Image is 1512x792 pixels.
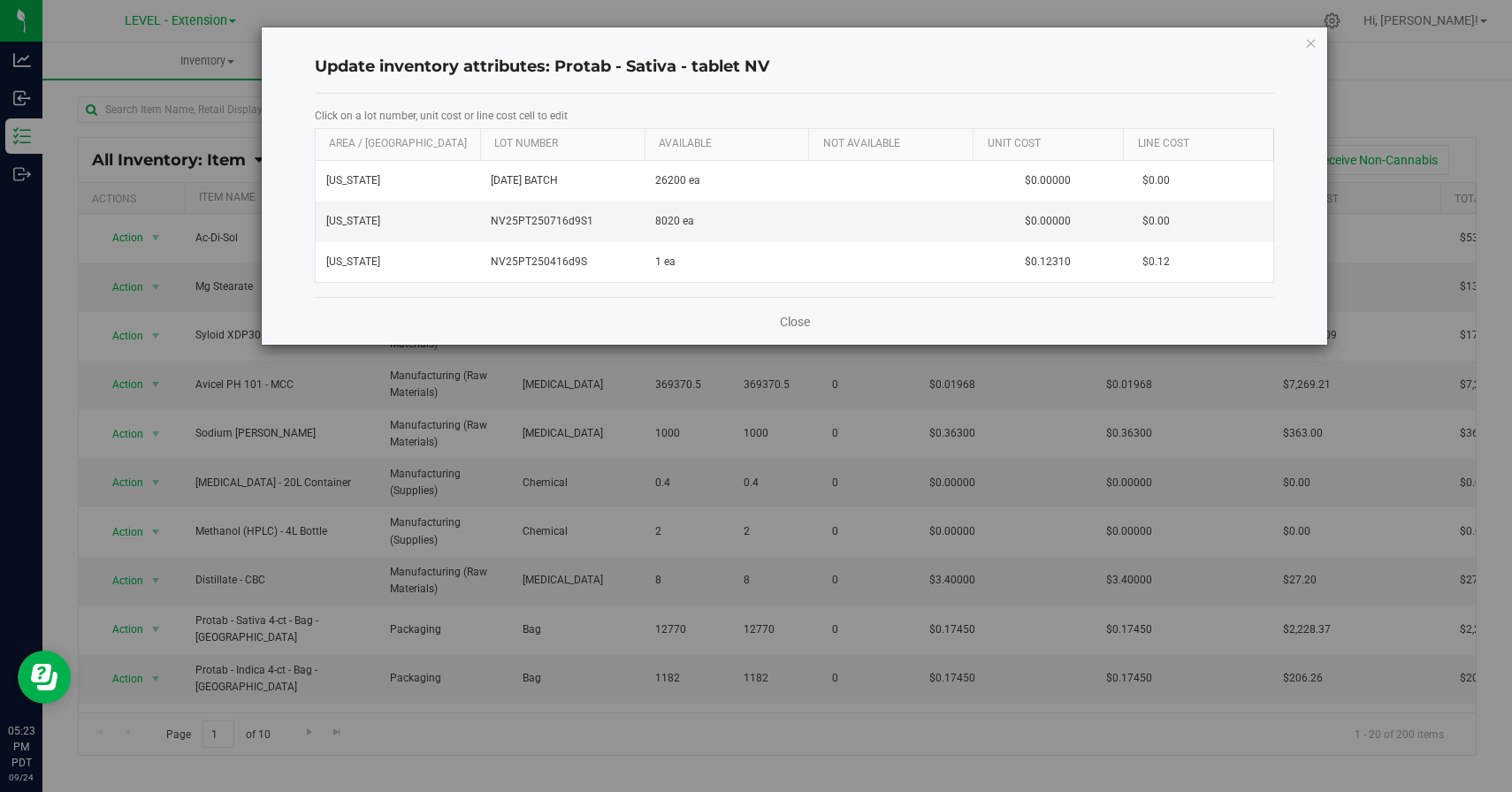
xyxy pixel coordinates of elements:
span: [US_STATE] [326,213,380,230]
iframe: Resource center [18,651,71,704]
a: Unit Cost [988,137,1117,151]
span: 8020 ea [655,213,694,230]
h4: Update inventory attributes: Protab - Sativa - tablet NV [315,56,1275,79]
span: NV25PT250716d9S1 [491,213,634,230]
td: $0.12310 [973,242,1123,282]
a: Not Available [823,137,966,151]
span: [DATE] BATCH [491,172,634,189]
span: $0.00 [1134,168,1179,194]
a: Close [780,313,810,331]
td: $0.00000 [973,161,1123,202]
span: [US_STATE] [326,172,380,189]
a: Lot Number [494,137,638,151]
a: Area / [GEOGRAPHIC_DATA] [329,137,473,151]
label: Click on a lot number, unit cost or line cost cell to edit [315,108,1275,124]
span: $0.12 [1134,249,1179,275]
span: 1 ea [655,254,676,270]
span: 26200 ea [655,172,700,189]
a: Line Cost [1138,137,1267,151]
a: Available [659,137,802,151]
span: NV25PT250416d9S [491,254,634,270]
td: $0.00000 [973,202,1123,242]
span: [US_STATE] [326,254,380,270]
span: $0.00 [1134,209,1179,234]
